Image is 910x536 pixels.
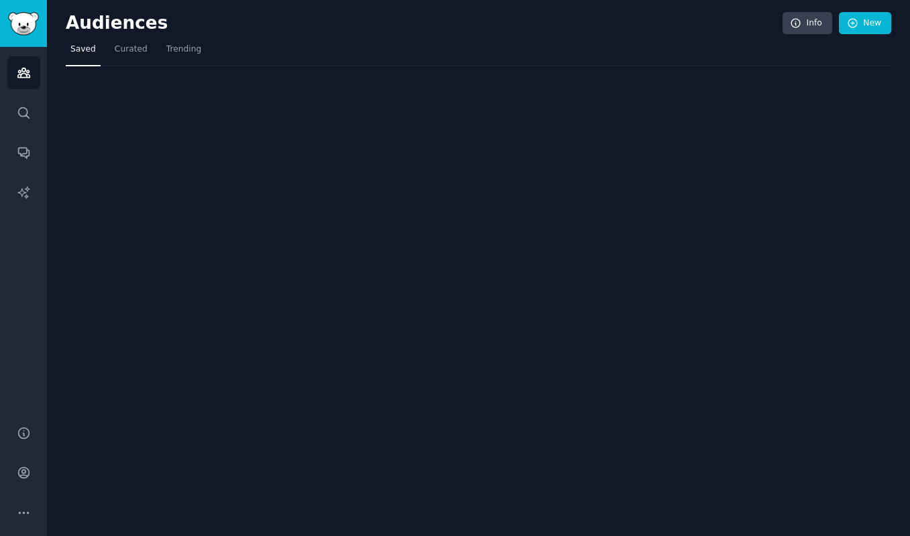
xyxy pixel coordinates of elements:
a: Saved [66,39,101,66]
a: Info [783,12,832,35]
h2: Audiences [66,13,783,34]
a: Curated [110,39,152,66]
a: Trending [162,39,206,66]
img: GummySearch logo [8,12,39,36]
a: New [839,12,891,35]
span: Trending [166,44,201,56]
span: Saved [70,44,96,56]
span: Curated [115,44,148,56]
